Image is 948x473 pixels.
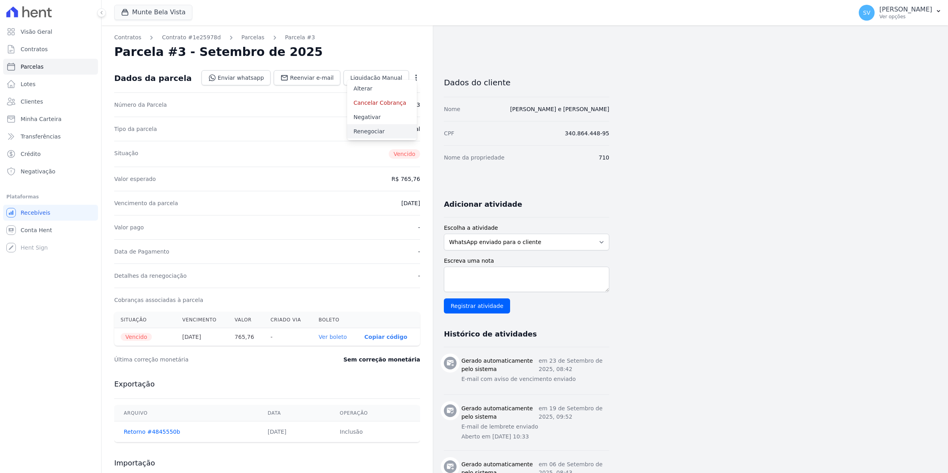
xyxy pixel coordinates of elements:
dt: Detalhes da renegociação [114,272,187,280]
a: Enviar whatsapp [201,70,271,85]
a: Crédito [3,146,98,162]
dd: - [418,223,420,231]
dt: Situação [114,149,138,159]
button: Munte Bela Vista [114,5,192,20]
p: [PERSON_NAME] [879,6,932,13]
div: Dados da parcela [114,73,192,83]
h3: Importação [114,458,420,468]
button: SV [PERSON_NAME] Ver opções [852,2,948,24]
td: Inclusão [330,421,420,442]
dt: Valor pago [114,223,144,231]
span: Vencido [389,149,420,159]
p: em 23 de Setembro de 2025, 08:42 [539,357,609,373]
span: Negativação [21,167,56,175]
span: Reenviar e-mail [290,74,334,82]
td: [DATE] [258,421,330,442]
a: Negativar [347,110,417,124]
a: Contrato #1e25978d [162,33,221,42]
span: Vencido [121,333,152,341]
span: Crédito [21,150,41,158]
h3: Dados do cliente [444,78,609,87]
p: Aberto em [DATE] 10:33 [461,433,609,441]
a: Contratos [3,41,98,57]
a: Conta Hent [3,222,98,238]
h3: Gerado automaticamente pelo sistema [461,357,539,373]
h3: Histórico de atividades [444,329,537,339]
p: E-mail com aviso de vencimento enviado [461,375,609,383]
h3: Gerado automaticamente pelo sistema [461,404,539,421]
a: Reenviar e-mail [274,70,340,85]
span: Minha Carteira [21,115,61,123]
a: Contratos [114,33,141,42]
a: Renegociar [347,124,417,138]
dd: - [418,272,420,280]
th: 765,76 [228,328,264,346]
button: Copiar código [365,334,407,340]
dt: CPF [444,129,454,137]
span: Clientes [21,98,43,106]
a: [PERSON_NAME] e [PERSON_NAME] [510,106,609,112]
th: Situação [114,312,176,328]
a: Parcelas [242,33,265,42]
dt: Data de Pagamento [114,248,169,256]
dd: Sem correção monetária [344,356,420,363]
a: Lotes [3,76,98,92]
dt: Valor esperado [114,175,156,183]
dd: [DATE] [401,199,420,207]
a: Recebíveis [3,205,98,221]
th: Operação [330,405,420,421]
th: Arquivo [114,405,258,421]
h3: Adicionar atividade [444,200,522,209]
a: Minha Carteira [3,111,98,127]
dd: 710 [599,154,609,162]
dd: R$ 765,76 [391,175,420,183]
nav: Breadcrumb [114,33,420,42]
dt: Última correção monetária [114,356,295,363]
dd: 340.864.448-95 [565,129,609,137]
p: em 19 de Setembro de 2025, 09:52 [539,404,609,421]
a: Ver boleto [319,334,347,340]
th: - [264,328,312,346]
span: Conta Hent [21,226,52,234]
dt: Nome da propriedade [444,154,505,162]
span: Contratos [21,45,48,53]
dt: Número da Parcela [114,101,167,109]
a: Parcelas [3,59,98,75]
label: Escolha a atividade [444,224,609,232]
dd: 3 [416,101,420,109]
span: Liquidação Manual [350,74,402,82]
a: Cancelar Cobrança [347,96,417,110]
a: Alterar [347,81,417,96]
th: Data [258,405,330,421]
a: Liquidação Manual [344,70,409,85]
span: Visão Geral [21,28,52,36]
h3: Exportação [114,379,420,389]
a: Retorno #4845550b [124,429,180,435]
h2: Parcela #3 - Setembro de 2025 [114,45,323,59]
a: Clientes [3,94,98,110]
input: Registrar atividade [444,298,510,313]
label: Escreva uma nota [444,257,609,265]
dt: Nome [444,105,460,113]
th: [DATE] [176,328,228,346]
dd: - [418,248,420,256]
dt: Cobranças associadas à parcela [114,296,203,304]
span: Lotes [21,80,36,88]
span: SV [863,10,870,15]
dt: Tipo da parcela [114,125,157,133]
span: Parcelas [21,63,44,71]
p: E-mail de lembrete enviado [461,423,609,431]
th: Criado via [264,312,312,328]
span: Transferências [21,133,61,140]
a: Parcela #3 [285,33,315,42]
a: Visão Geral [3,24,98,40]
a: Transferências [3,129,98,144]
span: Recebíveis [21,209,50,217]
th: Boleto [312,312,358,328]
th: Vencimento [176,312,228,328]
dt: Vencimento da parcela [114,199,178,207]
p: Ver opções [879,13,932,20]
div: Plataformas [6,192,95,202]
th: Valor [228,312,264,328]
